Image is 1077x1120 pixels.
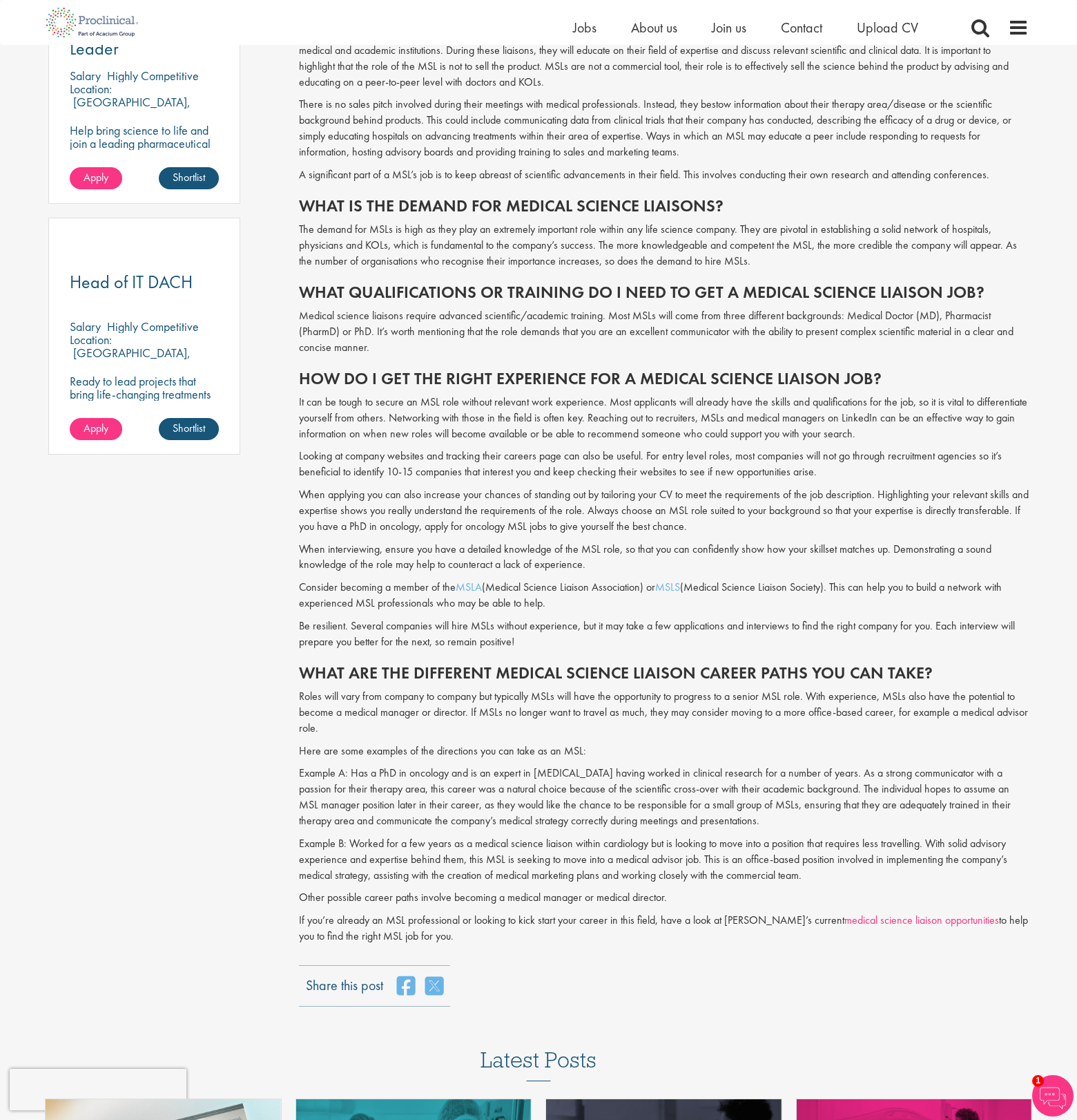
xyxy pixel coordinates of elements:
[84,421,108,435] span: Apply
[299,395,1029,442] p: It can be tough to secure an MSL role without relevant work experience. Most applicants will alre...
[70,23,219,57] a: Drug Product Project Leader
[299,27,1029,90] p: MSLs are largely field-based and are usually responsible for an area or region. They will meet ke...
[70,374,219,453] p: Ready to lead projects that bring life-changing treatments to the world? Join our client at the f...
[299,197,1029,215] h2: What is the demand for medical science liaisons?
[299,222,1029,269] p: The demand for MSLs is high as they play an extremely important role within any life science comp...
[299,308,1029,356] p: Medical science liaisons require advanced scientific/academic training. Most MSLs will come from ...
[781,19,822,37] a: Contact
[70,319,101,334] span: Salary
[107,319,199,334] p: Highly Competitive
[299,580,1029,611] p: Consider becoming a member of the (Medical Science Liaison Association) or (Medical Science Liais...
[631,19,677,37] a: About us
[299,743,1029,759] p: Here are some examples of the directions you can take as an MSL:
[70,68,101,84] span: Salary
[159,418,219,440] a: Shortlist
[70,81,112,97] span: Location:
[299,97,1029,160] p: There is no sales pitch involved during their meetings with medical professionals. Instead, they ...
[299,618,1029,650] p: Be resilient. Several companies will hire MSLs without experience, but it may take a few applicat...
[655,580,680,594] a: MSLS
[70,270,193,294] span: Head of IT DACH
[70,124,219,202] p: Help bring science to life and join a leading pharmaceutical company to play a key role in delive...
[573,19,596,37] a: Jobs
[107,68,199,84] p: Highly Competitive
[84,170,108,184] span: Apply
[456,580,482,594] a: MSLA
[306,976,383,985] label: Share this post
[299,664,1029,682] h2: What are the different medical science liaison career paths you can take?
[299,448,1029,480] p: Looking at company websites and tracking their careers page can also be useful. For entry level r...
[70,332,112,348] span: Location:
[10,1069,186,1110] iframe: reCAPTCHA
[70,418,122,440] a: Apply
[299,890,1029,906] p: Other possible career paths involve becoming a medical manager or medical director.
[712,19,746,37] a: Join us
[299,689,1029,737] p: Roles will vary from company to company but typically MSLs will have the opportunity to progress ...
[159,167,219,189] a: Shortlist
[299,913,1029,945] p: If you’re already an MSL professional or looking to kick start your career in this field, have a ...
[1032,1075,1074,1117] img: Chatbot
[299,283,1029,301] h2: What qualifications or training do I need to get a medical science liaison job?
[70,167,122,189] a: Apply
[70,345,191,374] p: [GEOGRAPHIC_DATA], [GEOGRAPHIC_DATA]
[299,542,1029,573] p: When interviewing, ensure you have a detailed knowledge of the MSL role, so that you can confiden...
[481,1048,596,1081] h3: Latest Posts
[299,167,1029,183] p: A significant part of a MSL’s job is to keep abreast of scientific advancements in their field. T...
[70,274,219,291] a: Head of IT DACH
[425,976,443,996] a: share on twitter
[857,19,918,37] a: Upload CV
[299,766,1029,828] p: Example A: Has a PhD in oncology and is an expert in [MEDICAL_DATA] having worked in clinical res...
[397,976,415,996] a: share on facebook
[299,836,1029,884] p: Example B: Worked for a few years as a medical science liaison within cardiology but is looking t...
[1032,1075,1044,1087] span: 1
[299,487,1029,535] p: When applying you can also increase your chances of standing out by tailoring your CV to meet the...
[299,370,1029,388] h2: How do I get the right experience for a medical science liaison job?
[70,94,191,123] p: [GEOGRAPHIC_DATA], [GEOGRAPHIC_DATA]
[844,913,999,927] a: medical science liaison opportunities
